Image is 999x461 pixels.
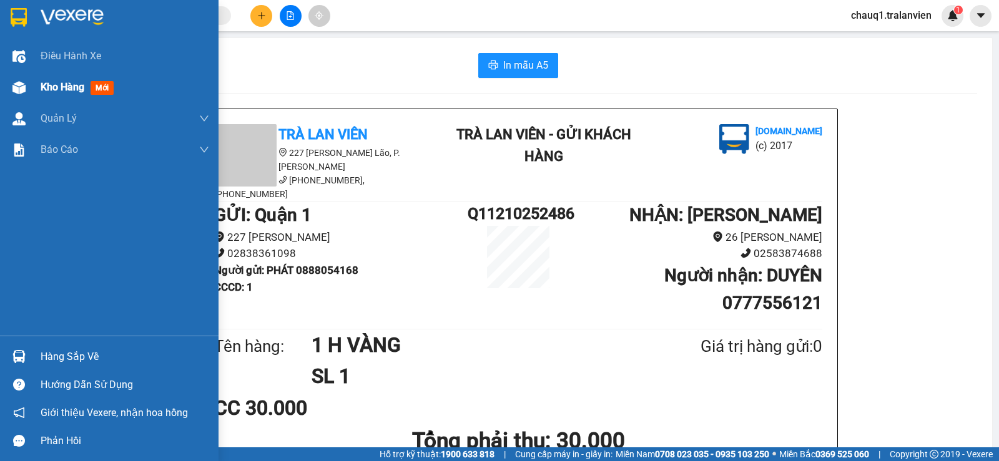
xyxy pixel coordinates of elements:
[41,81,84,93] span: Kho hàng
[250,5,272,27] button: plus
[569,245,822,262] li: 02583874688
[488,60,498,72] span: printer
[12,143,26,157] img: solution-icon
[41,110,77,126] span: Quản Lý
[214,248,225,258] span: phone
[655,449,769,459] strong: 0708 023 035 - 0935 103 250
[312,361,640,392] h1: SL 1
[278,175,287,184] span: phone
[315,11,323,20] span: aim
[214,392,415,424] div: CC 30.000
[712,231,723,242] span: environment
[214,146,439,173] li: 227 [PERSON_NAME] Lão, P. [PERSON_NAME]
[878,447,880,461] span: |
[312,329,640,361] h1: 1 H VÀNG
[380,447,495,461] span: Hỗ trợ kỹ thuật:
[12,350,26,363] img: warehouse-icon
[214,205,312,225] b: GỬI : Quận 1
[13,407,25,419] span: notification
[504,447,506,461] span: |
[12,112,26,125] img: warehouse-icon
[815,449,869,459] strong: 0369 525 060
[41,347,209,366] div: Hàng sắp về
[41,48,101,64] span: Điều hành xe
[278,127,368,142] b: Trà Lan Viên
[13,379,25,391] span: question-circle
[970,5,992,27] button: caret-down
[664,265,822,313] b: Người nhận : DUYÊN 0777556121
[503,57,548,73] span: In mẫu A5
[105,59,172,75] li: (c) 2017
[11,8,27,27] img: logo-vxr
[569,229,822,246] li: 26 [PERSON_NAME]
[91,81,114,95] span: mới
[214,334,312,359] div: Tên hàng:
[214,264,358,276] b: Người gửi : PHÁT 0888054168
[214,229,468,246] li: 227 [PERSON_NAME]
[41,405,188,420] span: Giới thiệu Vexere, nhận hoa hồng
[441,449,495,459] strong: 1900 633 818
[41,376,209,394] div: Hướng dẫn sử dụng
[841,7,942,23] span: chauq1.tralanvien
[456,127,631,164] b: Trà Lan Viên - Gửi khách hàng
[214,245,468,262] li: 02838361098
[135,16,165,46] img: logo.jpg
[286,11,295,20] span: file-add
[257,11,266,20] span: plus
[629,205,822,225] b: NHẬN : [PERSON_NAME]
[12,81,26,94] img: warehouse-icon
[779,447,869,461] span: Miền Bắc
[755,138,822,153] li: (c) 2017
[772,452,776,457] span: ⚪️
[41,432,209,450] div: Phản hồi
[280,5,302,27] button: file-add
[930,450,938,459] span: copyright
[478,53,558,78] button: printerIn mẫu A5
[199,145,209,155] span: down
[16,80,46,139] b: Trà Lan Viên
[947,10,958,21] img: icon-new-feature
[77,18,124,142] b: Trà Lan Viên - Gửi khách hàng
[308,5,330,27] button: aim
[741,248,751,258] span: phone
[214,231,225,242] span: environment
[41,142,78,157] span: Báo cáo
[214,173,439,201] li: [PHONE_NUMBER], [PHONE_NUMBER]
[755,126,822,136] b: [DOMAIN_NAME]
[640,334,822,359] div: Giá trị hàng gửi: 0
[199,114,209,124] span: down
[975,10,987,21] span: caret-down
[278,148,287,157] span: environment
[214,281,253,293] b: CCCD : 1
[105,47,172,57] b: [DOMAIN_NAME]
[954,6,963,14] sup: 1
[12,50,26,63] img: warehouse-icon
[468,201,569,226] h1: Q11210252486
[719,124,749,154] img: logo.jpg
[956,6,960,14] span: 1
[13,435,25,447] span: message
[214,424,822,458] h1: Tổng phải thu: 30.000
[515,447,613,461] span: Cung cấp máy in - giấy in:
[616,447,769,461] span: Miền Nam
